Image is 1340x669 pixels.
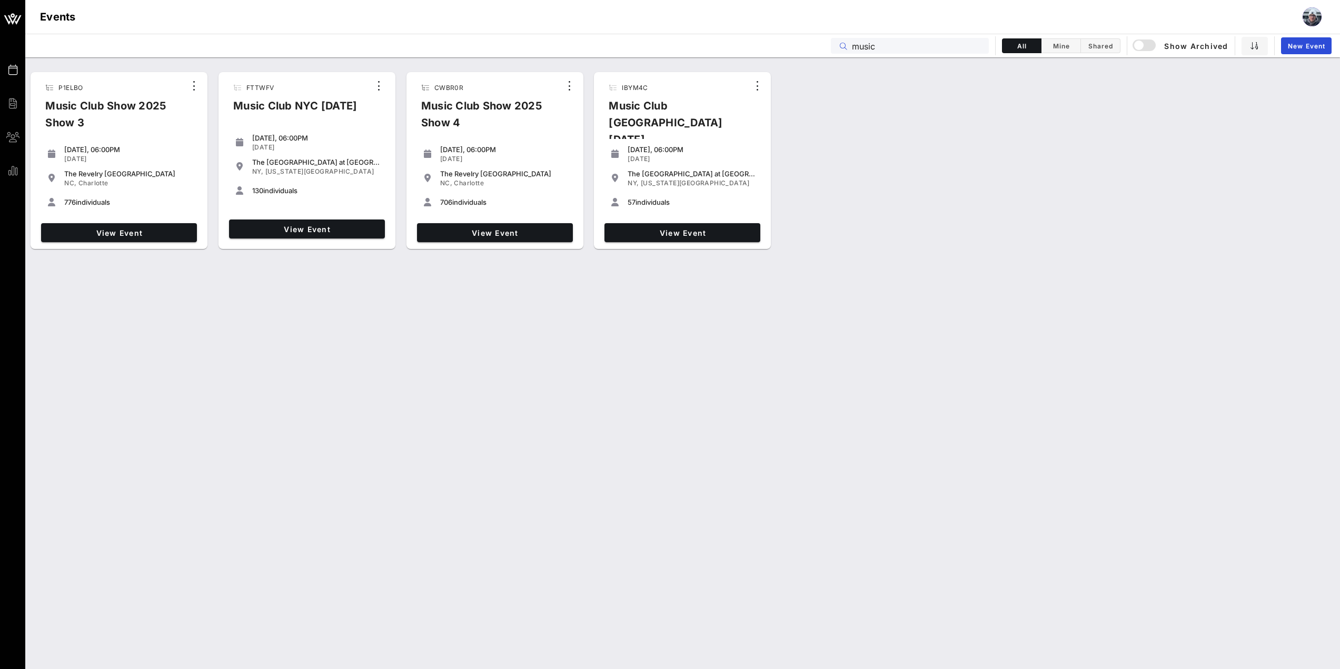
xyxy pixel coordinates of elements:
span: NY, [628,179,639,187]
span: [US_STATE][GEOGRAPHIC_DATA] [641,179,750,187]
div: The [GEOGRAPHIC_DATA] at [GEOGRAPHIC_DATA] [252,158,381,166]
div: individuals [252,186,381,195]
div: individuals [64,198,193,206]
div: [DATE] [440,155,569,163]
span: P1ELBO [58,84,83,92]
span: 130 [252,186,263,195]
button: Mine [1041,38,1081,53]
span: NY, [252,167,263,175]
span: View Event [233,225,381,234]
span: CWBR0R [434,84,463,92]
span: [US_STATE][GEOGRAPHIC_DATA] [265,167,374,175]
span: 57 [628,198,636,206]
div: individuals [440,198,569,206]
span: 706 [440,198,452,206]
a: View Event [41,223,197,242]
span: Charlotte [78,179,108,187]
span: View Event [45,228,193,237]
button: Show Archived [1134,36,1228,55]
a: View Event [604,223,760,242]
span: View Event [609,228,756,237]
div: [DATE], 06:00PM [252,134,381,142]
div: Music Club NYC [DATE] [225,97,365,123]
span: View Event [421,228,569,237]
span: NC, [440,179,452,187]
span: NC, [64,179,76,187]
h1: Events [40,8,76,25]
div: individuals [628,198,756,206]
div: The [GEOGRAPHIC_DATA] at [GEOGRAPHIC_DATA] [628,169,756,178]
div: [DATE] [628,155,756,163]
a: New Event [1281,37,1332,54]
span: All [1009,42,1035,50]
div: [DATE], 06:00PM [64,145,193,154]
div: Music Club Show 2025 Show 4 [413,97,561,139]
a: View Event [229,219,385,238]
div: [DATE] [252,143,381,152]
div: The Revelry [GEOGRAPHIC_DATA] [440,169,569,178]
span: 776 [64,198,76,206]
span: IBYM4C [622,84,648,92]
span: New Event [1287,42,1325,50]
button: All [1002,38,1041,53]
div: Music Club Show 2025 Show 3 [37,97,185,139]
span: Mine [1048,42,1074,50]
div: [DATE], 06:00PM [628,145,756,154]
a: View Event [417,223,573,242]
div: [DATE], 06:00PM [440,145,569,154]
span: Shared [1087,42,1114,50]
span: Show Archived [1134,39,1228,52]
div: The Revelry [GEOGRAPHIC_DATA] [64,169,193,178]
div: Music Club [GEOGRAPHIC_DATA] [DATE] [600,97,749,156]
span: Charlotte [454,179,484,187]
span: FTTWFV [246,84,274,92]
button: Shared [1081,38,1120,53]
div: [DATE] [64,155,193,163]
